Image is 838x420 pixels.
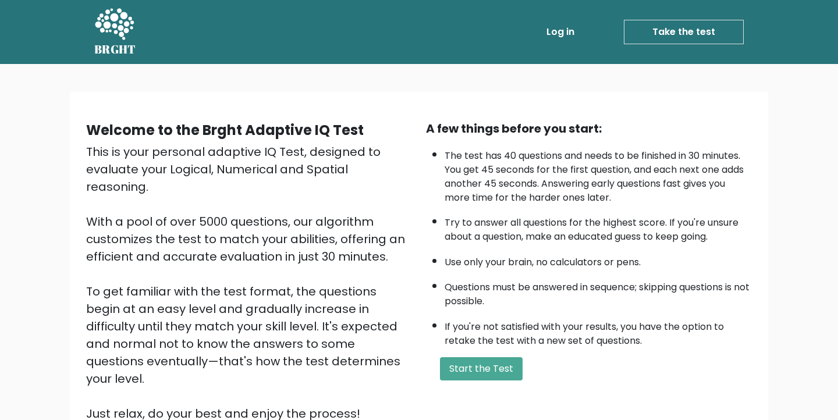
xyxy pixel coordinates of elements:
[445,275,752,308] li: Questions must be answered in sequence; skipping questions is not possible.
[445,210,752,244] li: Try to answer all questions for the highest score. If you're unsure about a question, make an edu...
[86,120,364,140] b: Welcome to the Brght Adaptive IQ Test
[426,120,752,137] div: A few things before you start:
[94,5,136,59] a: BRGHT
[542,20,579,44] a: Log in
[445,250,752,269] li: Use only your brain, no calculators or pens.
[94,42,136,56] h5: BRGHT
[440,357,523,380] button: Start the Test
[445,314,752,348] li: If you're not satisfied with your results, you have the option to retake the test with a new set ...
[445,143,752,205] li: The test has 40 questions and needs to be finished in 30 minutes. You get 45 seconds for the firs...
[624,20,744,44] a: Take the test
